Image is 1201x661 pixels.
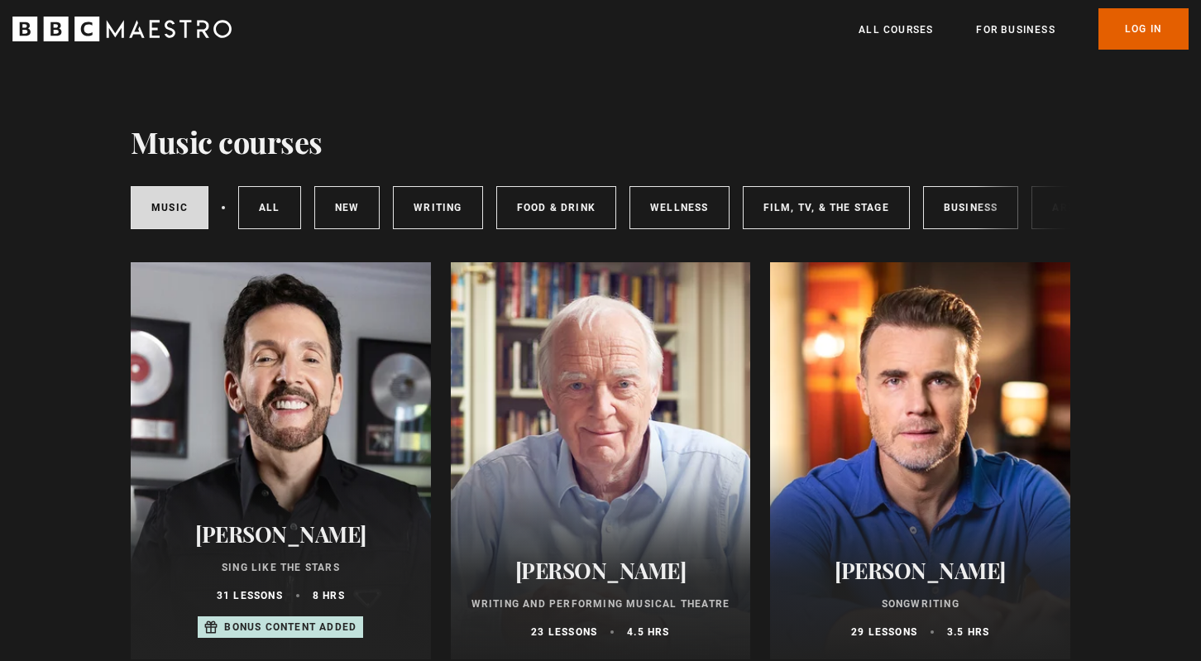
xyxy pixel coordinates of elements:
[451,262,751,659] a: [PERSON_NAME] Writing and Performing Musical Theatre 23 lessons 4.5 hrs
[217,588,283,603] p: 31 lessons
[859,22,933,38] a: All Courses
[471,596,731,611] p: Writing and Performing Musical Theatre
[923,186,1019,229] a: Business
[393,186,482,229] a: Writing
[1098,8,1189,50] a: Log In
[313,588,345,603] p: 8 hrs
[314,186,380,229] a: New
[859,8,1189,50] nav: Primary
[790,596,1050,611] p: Songwriting
[131,262,431,659] a: [PERSON_NAME] Sing Like the Stars 31 lessons 8 hrs Bonus content added
[976,22,1055,38] a: For business
[790,558,1050,583] h2: [PERSON_NAME]
[238,186,301,229] a: All
[471,558,731,583] h2: [PERSON_NAME]
[131,124,323,159] h1: Music courses
[851,625,917,639] p: 29 lessons
[629,186,730,229] a: Wellness
[12,17,232,41] svg: BBC Maestro
[947,625,989,639] p: 3.5 hrs
[743,186,910,229] a: Film, TV, & The Stage
[151,521,411,547] h2: [PERSON_NAME]
[531,625,597,639] p: 23 lessons
[770,262,1070,659] a: [PERSON_NAME] Songwriting 29 lessons 3.5 hrs
[224,620,356,635] p: Bonus content added
[131,186,208,229] a: Music
[151,560,411,575] p: Sing Like the Stars
[496,186,616,229] a: Food & Drink
[627,625,669,639] p: 4.5 hrs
